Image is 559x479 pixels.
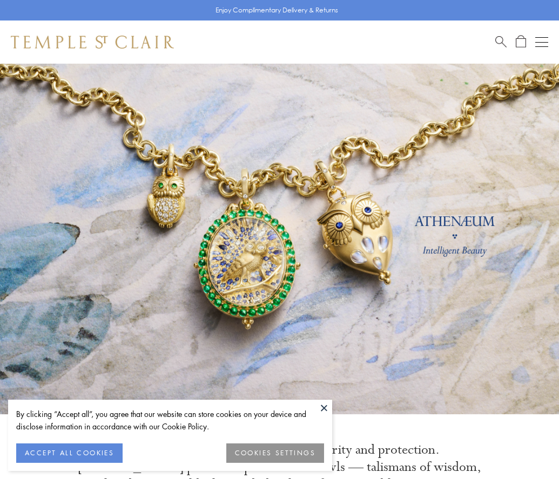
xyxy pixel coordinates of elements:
[16,408,324,433] div: By clicking “Accept all”, you agree that our website can store cookies on your device and disclos...
[11,36,174,49] img: Temple St. Clair
[495,35,507,49] a: Search
[535,36,548,49] button: Open navigation
[516,35,526,49] a: Open Shopping Bag
[226,443,324,463] button: COOKIES SETTINGS
[215,5,338,16] p: Enjoy Complimentary Delivery & Returns
[16,443,123,463] button: ACCEPT ALL COOKIES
